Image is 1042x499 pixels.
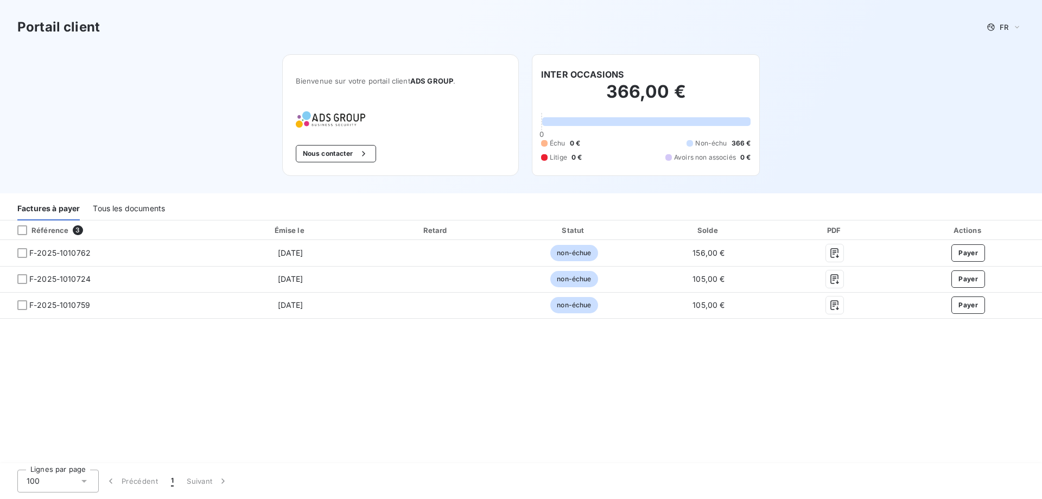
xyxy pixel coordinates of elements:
span: Bienvenue sur votre portail client . [296,77,505,85]
span: 156,00 € [692,248,725,257]
img: Company logo [296,111,365,128]
div: Émise le [217,225,364,236]
div: PDF [777,225,892,236]
div: Référence [9,225,68,235]
button: Payer [951,296,985,314]
h2: 366,00 € [541,81,751,113]
span: [DATE] [278,300,303,309]
div: Factures à payer [17,198,80,220]
span: ADS GROUP [410,77,453,85]
button: Précédent [99,470,164,492]
span: F-2025-1010759 [29,300,90,311]
span: 0 € [570,138,580,148]
span: non-échue [550,245,598,261]
span: F-2025-1010762 [29,248,91,258]
button: Suivant [180,470,235,492]
span: Avoirs non associés [674,153,736,162]
button: 1 [164,470,180,492]
span: Litige [550,153,567,162]
span: 105,00 € [692,300,725,309]
span: 3 [73,225,82,235]
span: 0 € [740,153,751,162]
span: F-2025-1010724 [29,274,91,285]
span: 0 € [571,153,582,162]
span: [DATE] [278,274,303,283]
span: 366 € [732,138,751,148]
div: Retard [368,225,504,236]
h3: Portail client [17,17,100,37]
span: [DATE] [278,248,303,257]
span: FR [1000,23,1008,31]
div: Statut [508,225,640,236]
div: Actions [897,225,1040,236]
button: Payer [951,270,985,288]
span: 100 [27,476,40,487]
span: Non-échu [695,138,727,148]
span: 1 [171,476,174,487]
span: 0 [539,130,544,138]
button: Payer [951,244,985,262]
div: Tous les documents [93,198,165,220]
span: non-échue [550,297,598,313]
span: non-échue [550,271,598,287]
span: Échu [550,138,566,148]
span: 105,00 € [692,274,725,283]
div: Solde [644,225,773,236]
h6: INTER OCCASIONS [541,68,624,81]
button: Nous contacter [296,145,376,162]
